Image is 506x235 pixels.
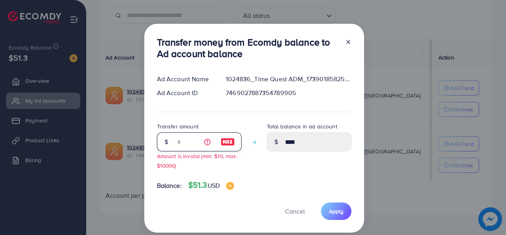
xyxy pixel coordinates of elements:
[221,137,235,147] img: image
[285,207,305,216] span: Cancel
[157,152,238,169] small: Amount is invalid (min: $10, max: $10000)
[157,181,182,190] span: Balance:
[157,36,339,59] h3: Transfer money from Ecomdy balance to Ad account balance
[188,180,234,190] h4: $51.3
[208,181,220,190] span: USD
[219,75,357,84] div: 1024836_Time Quest ADM_1739018582569
[151,88,220,97] div: Ad Account ID
[151,75,220,84] div: Ad Account Name
[275,203,315,220] button: Cancel
[321,203,351,220] button: Apply
[219,88,357,97] div: 7469027887354789905
[157,122,198,130] label: Transfer amount
[226,182,234,190] img: image
[329,207,344,215] span: Apply
[267,122,337,130] label: Total balance in ad account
